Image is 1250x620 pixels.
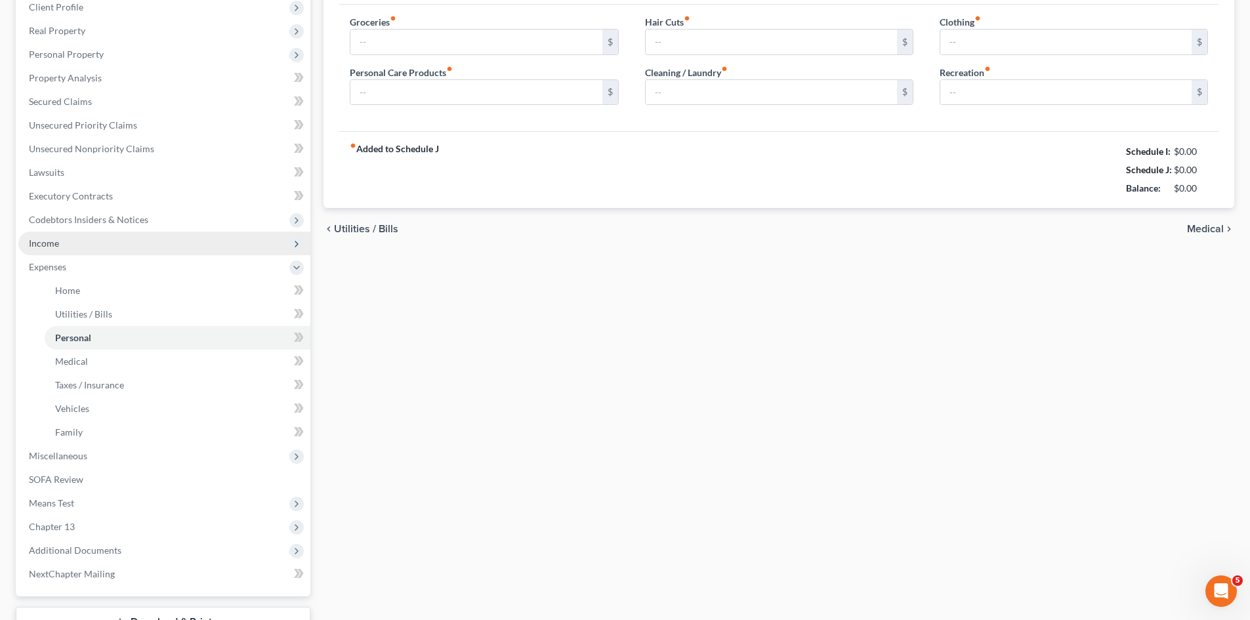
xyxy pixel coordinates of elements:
span: Property Analysis [29,72,102,83]
a: Family [45,421,310,444]
span: Family [55,426,83,438]
div: $ [602,80,618,105]
span: Expenses [29,261,66,272]
i: fiber_manual_record [350,142,356,149]
strong: Added to Schedule J [350,142,439,197]
input: -- [940,80,1192,105]
div: $0.00 [1174,163,1209,176]
a: Unsecured Priority Claims [18,114,310,137]
a: SOFA Review [18,468,310,491]
span: Codebtors Insiders & Notices [29,214,148,225]
a: Home [45,279,310,302]
strong: Schedule J: [1126,164,1172,175]
div: $ [1192,30,1207,54]
span: Personal Property [29,49,104,60]
span: Chapter 13 [29,521,75,532]
a: Lawsuits [18,161,310,184]
span: Taxes / Insurance [55,379,124,390]
div: $ [897,30,913,54]
strong: Balance: [1126,182,1161,194]
a: Unsecured Nonpriority Claims [18,137,310,161]
button: Medical chevron_right [1187,224,1234,234]
span: 5 [1232,575,1243,586]
span: Medical [1187,224,1224,234]
strong: Schedule I: [1126,146,1171,157]
label: Clothing [940,15,981,29]
input: -- [646,30,897,54]
span: Executory Contracts [29,190,113,201]
span: Unsecured Nonpriority Claims [29,143,154,154]
input: -- [350,30,602,54]
a: Executory Contracts [18,184,310,208]
a: Personal [45,326,310,350]
a: Medical [45,350,310,373]
span: Utilities / Bills [334,224,398,234]
span: Secured Claims [29,96,92,107]
div: $ [602,30,618,54]
a: Utilities / Bills [45,302,310,326]
i: fiber_manual_record [684,15,690,22]
label: Groceries [350,15,396,29]
span: Unsecured Priority Claims [29,119,137,131]
label: Personal Care Products [350,66,453,79]
iframe: Intercom live chat [1205,575,1237,607]
i: fiber_manual_record [446,66,453,72]
i: fiber_manual_record [721,66,728,72]
button: chevron_left Utilities / Bills [323,224,398,234]
input: -- [646,80,897,105]
span: Additional Documents [29,545,121,556]
span: Medical [55,356,88,367]
a: Vehicles [45,397,310,421]
i: chevron_left [323,224,334,234]
input: -- [350,80,602,105]
label: Hair Cuts [645,15,690,29]
span: Means Test [29,497,74,508]
span: Client Profile [29,1,83,12]
span: Miscellaneous [29,450,87,461]
span: Income [29,238,59,249]
div: $ [1192,80,1207,105]
span: Home [55,285,80,296]
label: Cleaning / Laundry [645,66,728,79]
span: NextChapter Mailing [29,568,115,579]
div: $0.00 [1174,145,1209,158]
i: fiber_manual_record [974,15,981,22]
span: Utilities / Bills [55,308,112,320]
span: Real Property [29,25,85,36]
span: Lawsuits [29,167,64,178]
span: Personal [55,332,91,343]
a: NextChapter Mailing [18,562,310,586]
span: SOFA Review [29,474,83,485]
input: -- [940,30,1192,54]
a: Secured Claims [18,90,310,114]
span: Vehicles [55,403,89,414]
i: chevron_right [1224,224,1234,234]
i: fiber_manual_record [984,66,991,72]
a: Property Analysis [18,66,310,90]
i: fiber_manual_record [390,15,396,22]
div: $ [897,80,913,105]
a: Taxes / Insurance [45,373,310,397]
div: $0.00 [1174,182,1209,195]
label: Recreation [940,66,991,79]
